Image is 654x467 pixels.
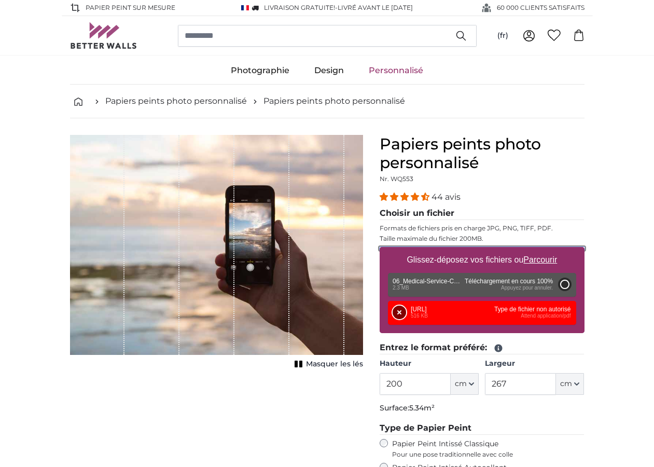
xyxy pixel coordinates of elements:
[335,4,413,11] span: -
[392,450,585,459] span: Pour une pose traditionnelle avec colle
[560,379,572,389] span: cm
[455,379,467,389] span: cm
[70,135,363,372] div: 1 of 1
[432,192,461,202] span: 44 avis
[380,341,585,354] legend: Entrez le format préféré:
[451,373,479,395] button: cm
[302,57,356,84] a: Design
[380,224,585,232] p: Formats de fichiers pris en charge JPG, PNG, TIFF, PDF.
[264,4,335,11] span: Livraison GRATUITE!
[380,403,585,414] p: Surface:
[70,85,585,118] nav: breadcrumbs
[392,439,585,459] label: Papier Peint Intissé Classique
[380,207,585,220] legend: Choisir un fichier
[380,235,585,243] p: Taille maximale du fichier 200MB.
[70,22,137,49] img: Betterwalls
[218,57,302,84] a: Photographie
[338,4,413,11] span: Livré avant le [DATE]
[380,135,585,172] h1: Papiers peints photo personnalisé
[380,192,432,202] span: 4.34 stars
[291,357,363,372] button: Masquer les lés
[306,359,363,369] span: Masquer les lés
[241,5,248,11] img: France
[409,403,435,413] span: 5.34m²
[105,95,247,107] a: Papiers peints photo personnalisé
[523,255,557,264] u: Parcourir
[489,26,517,45] button: (fr)
[380,175,413,183] span: Nr. WQ553
[356,57,436,84] a: Personnalisé
[497,3,585,12] span: 60 000 CLIENTS SATISFAITS
[402,250,561,270] label: Glissez-déposez vos fichiers ou
[556,373,584,395] button: cm
[485,359,584,369] label: Largeur
[86,3,175,12] span: Papier peint sur mesure
[263,95,405,107] a: Papiers peints photo personnalisé
[380,422,585,435] legend: Type de Papier Peint
[380,359,479,369] label: Hauteur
